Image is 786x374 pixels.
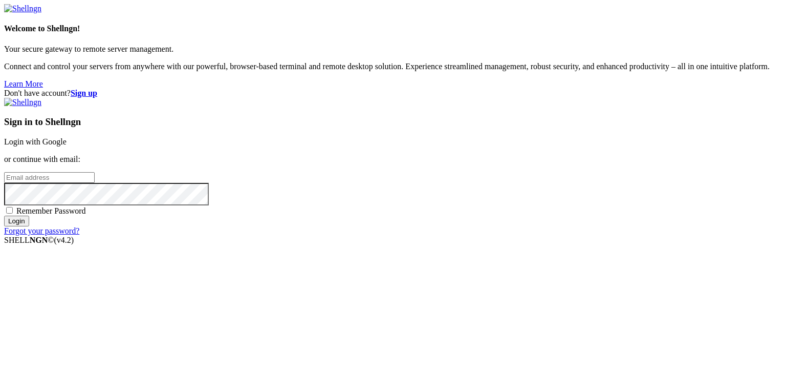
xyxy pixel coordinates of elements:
[4,45,782,54] p: Your secure gateway to remote server management.
[4,137,67,146] a: Login with Google
[4,79,43,88] a: Learn More
[4,226,79,235] a: Forgot your password?
[54,236,74,244] span: 4.2.0
[4,236,74,244] span: SHELL ©
[30,236,48,244] b: NGN
[4,62,782,71] p: Connect and control your servers from anywhere with our powerful, browser-based terminal and remo...
[16,206,86,215] span: Remember Password
[4,24,782,33] h4: Welcome to Shellngn!
[4,116,782,128] h3: Sign in to Shellngn
[71,89,97,97] a: Sign up
[4,89,782,98] div: Don't have account?
[4,98,41,107] img: Shellngn
[4,216,29,226] input: Login
[6,207,13,214] input: Remember Password
[4,172,95,183] input: Email address
[4,155,782,164] p: or continue with email:
[4,4,41,13] img: Shellngn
